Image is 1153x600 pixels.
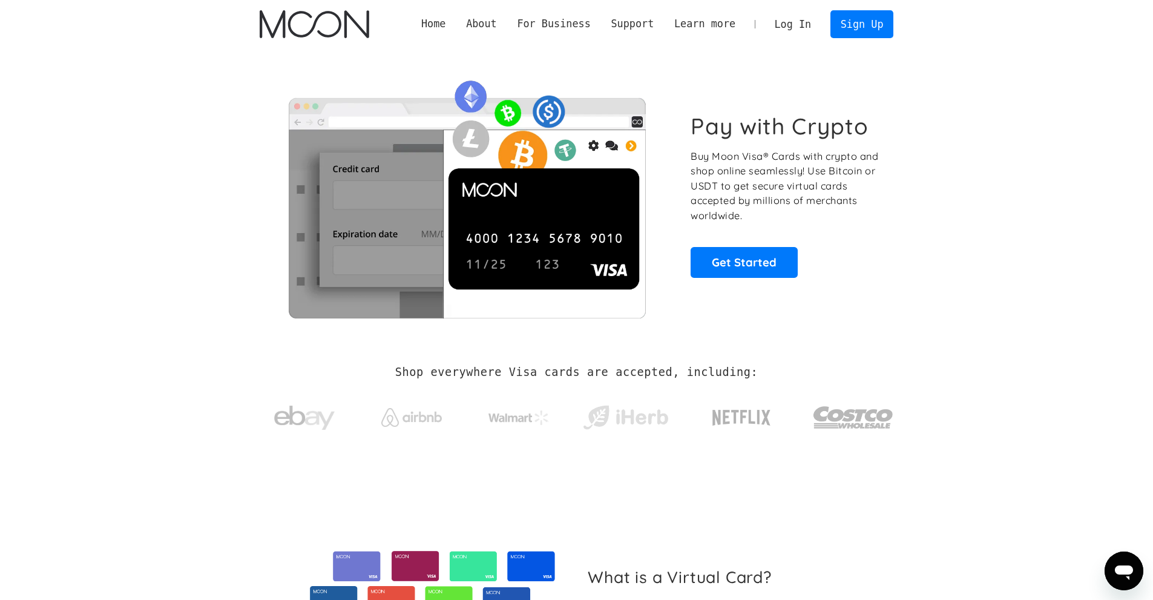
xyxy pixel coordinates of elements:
[473,398,563,431] a: Walmart
[260,10,369,38] img: Moon Logo
[691,247,798,277] a: Get Started
[260,10,369,38] a: home
[381,408,442,427] img: Airbnb
[601,16,664,31] div: Support
[395,366,758,379] h2: Shop everywhere Visa cards are accepted, including:
[711,403,772,433] img: Netflix
[411,16,456,31] a: Home
[260,387,350,443] a: ebay
[580,402,671,434] img: iHerb
[488,410,549,425] img: Walmart
[813,383,894,446] a: Costco
[674,16,735,31] div: Learn more
[580,390,671,440] a: iHerb
[813,395,894,440] img: Costco
[688,391,796,439] a: Netflix
[1105,552,1143,590] iframe: Button to launch messaging window
[274,399,335,437] img: ebay
[691,149,880,223] p: Buy Moon Visa® Cards with crypto and shop online seamlessly! Use Bitcoin or USDT to get secure vi...
[456,16,507,31] div: About
[260,72,674,318] img: Moon Cards let you spend your crypto anywhere Visa is accepted.
[764,11,821,38] a: Log In
[466,16,497,31] div: About
[611,16,654,31] div: Support
[691,113,869,140] h1: Pay with Crypto
[517,16,590,31] div: For Business
[588,567,884,587] h2: What is a Virtual Card?
[507,16,601,31] div: For Business
[830,10,893,38] a: Sign Up
[664,16,746,31] div: Learn more
[366,396,456,433] a: Airbnb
